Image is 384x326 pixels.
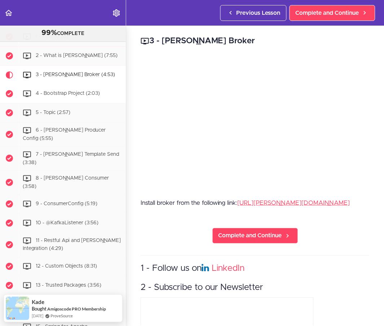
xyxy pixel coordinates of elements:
p: Install broker from the following link: [141,198,370,208]
span: 4 - Bootstrap Project (2:03) [36,91,100,96]
span: 5 - Topic (2:57) [36,110,70,115]
div: COMPLETE [9,28,117,38]
span: 3 - [PERSON_NAME] Broker (4:53) [36,72,115,77]
a: Complete and Continue [290,5,375,21]
span: 9 - ConsumerConfig (5:19) [36,201,97,206]
span: Complete and Continue [296,9,359,17]
span: [DATE] [32,313,43,319]
span: 99% [41,29,57,36]
svg: Settings Menu [112,9,121,17]
h2: 3 - [PERSON_NAME] Broker [141,35,370,47]
span: Complete and Continue [219,232,282,240]
span: 6 - [PERSON_NAME] Producer Config (5:55) [23,128,106,141]
span: 12 - Custom Objects (8:31) [36,264,97,269]
iframe: Video Player [141,58,370,187]
span: 13 - Trusted Packages (3:56) [36,283,101,288]
a: Amigoscode PRO Membership [47,306,106,312]
a: [URL][PERSON_NAME][DOMAIN_NAME] [238,200,350,206]
span: 7 - [PERSON_NAME] Template Send (3:38) [23,152,119,165]
h3: 1 - Follow us on [141,263,370,275]
span: 11 - Restful Api and [PERSON_NAME] Integration (4:29) [23,238,121,251]
a: ProveSource [50,313,73,319]
span: Kade [32,299,44,305]
a: LinkedIn [212,264,245,273]
a: Complete and Continue [212,228,298,244]
span: Previous Lesson [237,9,281,17]
span: 2 - What is [PERSON_NAME] (7:55) [36,53,118,58]
span: 10 - @KafkaListener (3:56) [36,220,98,225]
img: provesource social proof notification image [6,297,29,320]
span: 8 - [PERSON_NAME] Consumer (3:58) [23,176,109,189]
h3: 2 - Subscribe to our Newsletter [141,282,370,294]
svg: Back to course curriculum [4,9,13,17]
span: Bought [32,306,47,312]
a: Previous Lesson [220,5,287,21]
